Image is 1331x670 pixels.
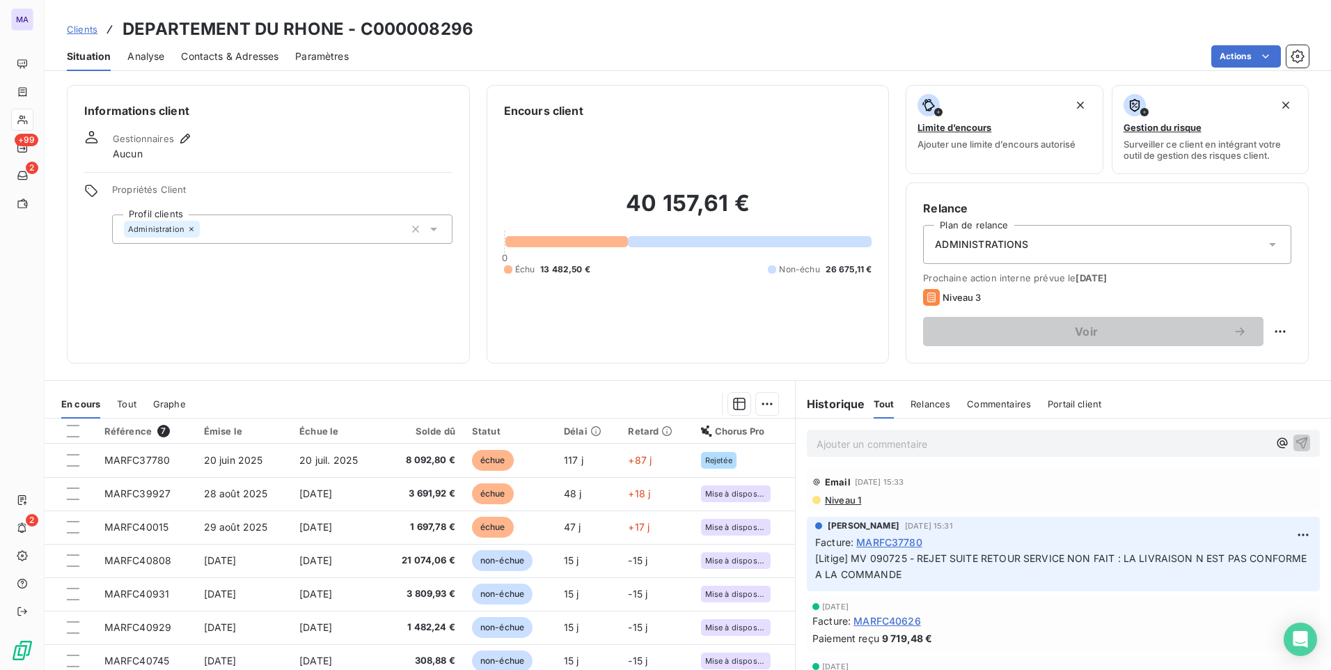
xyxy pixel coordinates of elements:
[796,396,865,412] h6: Historique
[705,590,766,598] span: Mise à disposition du destinataire
[123,17,473,42] h3: DEPARTEMENT DU RHONE - C000008296
[564,426,611,437] div: Délai
[502,252,507,263] span: 0
[564,521,581,533] span: 47 j
[388,587,455,601] span: 3 809,93 €
[104,621,172,633] span: MARFC40929
[127,49,164,63] span: Analyse
[299,554,332,566] span: [DATE]
[628,554,647,566] span: -15 j
[299,521,332,533] span: [DATE]
[299,588,332,600] span: [DATE]
[128,225,184,233] span: Administration
[905,522,953,530] span: [DATE] 15:31
[564,655,579,667] span: 15 j
[388,487,455,501] span: 3 691,92 €
[388,621,455,634] span: 1 482,24 €
[104,521,169,533] span: MARFC40015
[26,514,38,527] span: 2
[84,102,452,119] h6: Informations client
[812,631,879,646] span: Paiement reçu
[472,426,547,437] div: Statut
[825,476,851,488] span: Email
[472,517,514,538] span: échue
[61,398,100,410] span: En cours
[112,184,452,203] span: Propriétés Client
[388,426,455,437] div: Solde dû
[299,621,332,633] span: [DATE]
[204,588,237,600] span: [DATE]
[705,623,766,632] span: Mise à disposition du destinataire
[67,22,97,36] a: Clients
[917,139,1076,150] span: Ajouter une limite d’encours autorisé
[113,133,174,144] span: Gestionnaires
[388,453,455,467] span: 8 092,80 €
[204,655,237,667] span: [DATE]
[388,554,455,568] span: 21 074,06 €
[204,521,268,533] span: 29 août 2025
[564,488,582,499] span: 48 j
[815,552,1310,580] span: [Litige] MV 090725 - REJET SUITE RETOUR SERVICE NON FAIT : LA LIVRAISON N EST PAS CONFORME A LA C...
[1211,45,1281,68] button: Actions
[628,621,647,633] span: -15 j
[564,454,583,466] span: 117 j
[67,49,111,63] span: Situation
[204,554,237,566] span: [DATE]
[104,554,172,566] span: MARFC40808
[564,588,579,600] span: 15 j
[824,494,861,506] span: Niveau 1
[943,292,981,303] span: Niveau 3
[104,425,187,437] div: Référence
[906,85,1103,174] button: Limite d’encoursAjouter une limite d’encours autorisé
[200,223,211,235] input: Ajouter une valeur
[701,426,787,437] div: Chorus Pro
[917,122,991,133] span: Limite d’encours
[515,263,535,276] span: Échu
[940,326,1233,337] span: Voir
[104,488,171,499] span: MARFC39927
[628,488,650,499] span: +18 j
[779,263,819,276] span: Non-échu
[157,425,170,437] span: 7
[299,454,358,466] span: 20 juil. 2025
[153,398,186,410] span: Graphe
[117,398,136,410] span: Tout
[1112,85,1309,174] button: Gestion du risqueSurveiller ce client en intégrant votre outil de gestion des risques client.
[11,639,33,662] img: Logo LeanPay
[628,426,684,437] div: Retard
[923,272,1291,283] span: Prochaine action interne prévue le
[295,49,349,63] span: Paramètres
[472,483,514,504] span: échue
[815,535,853,550] span: Facture :
[564,621,579,633] span: 15 j
[564,554,579,566] span: 15 j
[540,263,590,276] span: 13 482,50 €
[705,456,732,465] span: Rejetée
[15,134,38,146] span: +99
[11,8,33,31] div: MA
[853,614,921,628] span: MARFC40626
[1284,623,1317,656] div: Open Intercom Messenger
[504,102,583,119] h6: Encours client
[472,584,533,605] span: non-échue
[705,556,766,565] span: Mise à disposition du destinataire
[826,263,872,276] span: 26 675,11 €
[204,426,283,437] div: Émise le
[923,200,1291,217] h6: Relance
[104,588,170,600] span: MARFC40931
[705,490,766,498] span: Mise à disposition du destinataire
[388,520,455,534] span: 1 697,78 €
[113,147,143,161] span: Aucun
[472,450,514,471] span: échue
[828,520,899,532] span: [PERSON_NAME]
[299,426,372,437] div: Échue le
[628,521,649,533] span: +17 j
[104,454,171,466] span: MARFC37780
[855,478,904,486] span: [DATE] 15:33
[181,49,278,63] span: Contacts & Adresses
[504,189,872,231] h2: 40 157,61 €
[923,317,1263,346] button: Voir
[812,614,851,628] span: Facture :
[1076,272,1107,283] span: [DATE]
[472,550,533,571] span: non-échue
